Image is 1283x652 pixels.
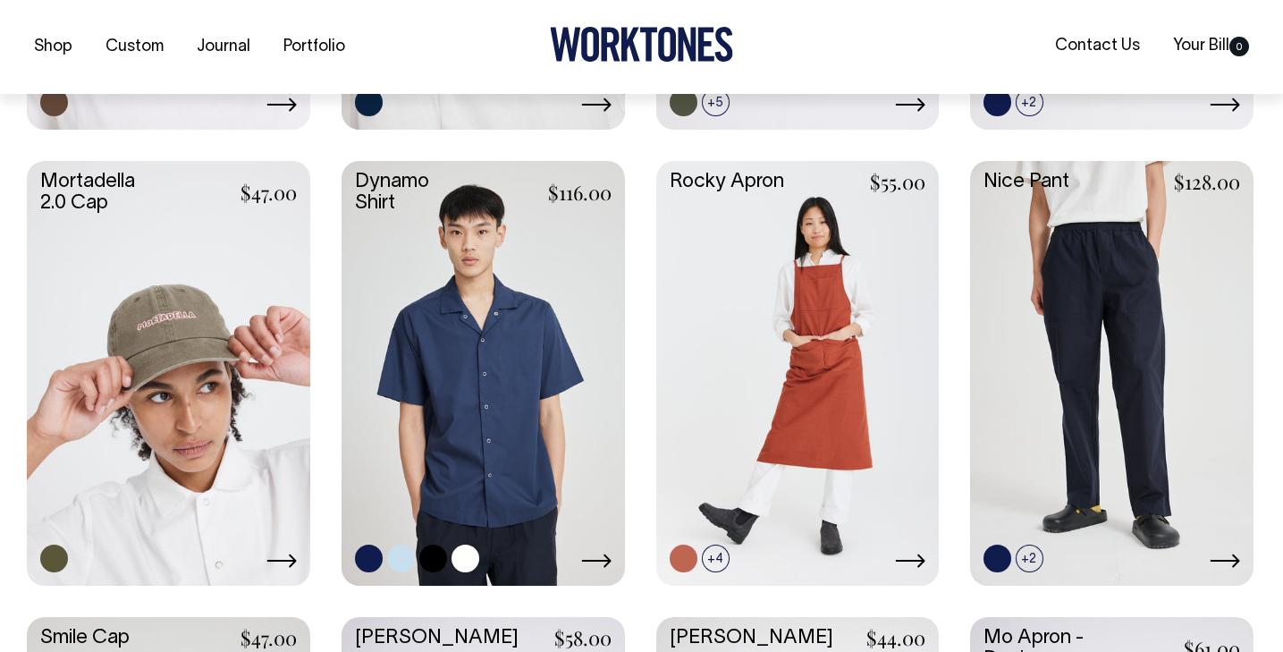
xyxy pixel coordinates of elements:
a: Journal [190,32,257,62]
span: +4 [702,545,730,572]
span: +5 [702,89,730,116]
a: Shop [27,32,80,62]
span: +2 [1016,89,1043,116]
a: Portfolio [276,32,352,62]
a: Contact Us [1048,31,1147,61]
span: +2 [1016,545,1043,572]
a: Custom [98,32,171,62]
a: Your Bill0 [1166,31,1256,61]
span: 0 [1229,37,1249,56]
